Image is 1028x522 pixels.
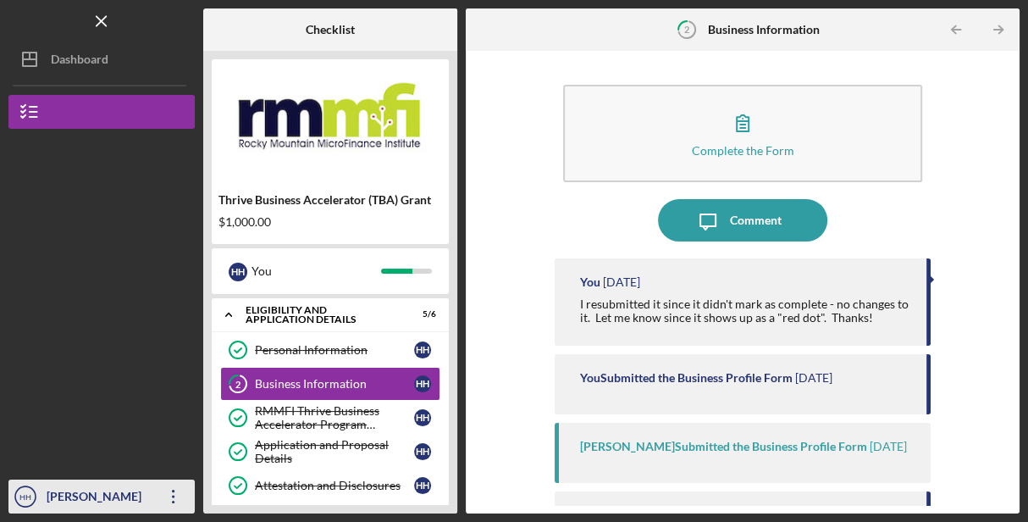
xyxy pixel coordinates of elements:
[870,440,907,453] time: 2025-09-18 19:38
[220,401,440,435] a: RMMFI Thrive Business Accelerator Program ParticipationHH
[414,409,431,426] div: H H
[414,477,431,494] div: H H
[580,297,909,325] div: I resubmitted it since it didn't mark as complete - no changes to it. Let me know since it shows ...
[220,469,440,503] a: Attestation and DisclosuresHH
[255,479,414,492] div: Attestation and Disclosures
[795,371,832,385] time: 2025-09-19 20:09
[51,42,108,81] div: Dashboard
[708,23,820,36] b: Business Information
[580,440,867,453] div: [PERSON_NAME] Submitted the Business Profile Form
[603,275,640,289] time: 2025-09-19 20:10
[218,193,442,207] div: Thrive Business Accelerator (TBA) Grant
[229,263,247,281] div: H H
[218,215,442,229] div: $1,000.00
[220,367,440,401] a: 2Business InformationHH
[580,275,600,289] div: You
[220,435,440,469] a: Application and Proposal DetailsHH
[251,257,381,286] div: You
[684,24,689,35] tspan: 2
[406,309,436,319] div: 5 / 6
[8,480,195,514] button: HH[PERSON_NAME]
[580,371,793,385] div: You Submitted the Business Profile Form
[255,377,414,391] div: Business Information
[563,85,922,182] button: Complete the Form
[414,443,431,460] div: H H
[306,23,355,36] b: Checklist
[255,404,414,431] div: RMMFI Thrive Business Accelerator Program Participation
[691,144,793,157] div: Complete the Form
[255,438,414,465] div: Application and Proposal Details
[19,492,31,502] text: HH
[212,68,449,169] img: Product logo
[42,480,152,518] div: [PERSON_NAME]
[255,343,414,357] div: Personal Information
[414,375,431,392] div: H H
[8,42,195,76] button: Dashboard
[658,199,827,242] button: Comment
[246,305,394,325] div: Eligibility and Application Details
[220,333,440,367] a: Personal InformationHH
[729,199,781,242] div: Comment
[235,379,240,390] tspan: 2
[414,342,431,358] div: H H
